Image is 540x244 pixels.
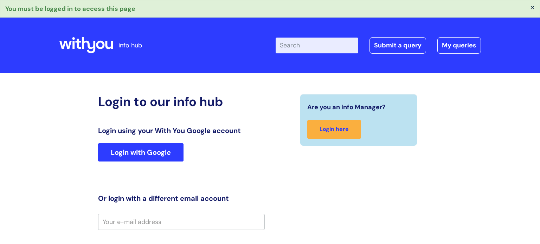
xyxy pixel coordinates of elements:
p: info hub [118,40,142,51]
a: My queries [437,37,481,53]
button: × [531,4,535,10]
h3: Or login with a different email account [98,194,265,203]
h2: Login to our info hub [98,94,265,109]
span: Are you an Info Manager? [307,101,386,113]
a: Submit a query [369,37,426,53]
input: Your e-mail address [98,214,265,230]
input: Search [276,38,358,53]
a: Login here [307,120,361,139]
h3: Login using your With You Google account [98,126,265,135]
a: Login with Google [98,143,184,161]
